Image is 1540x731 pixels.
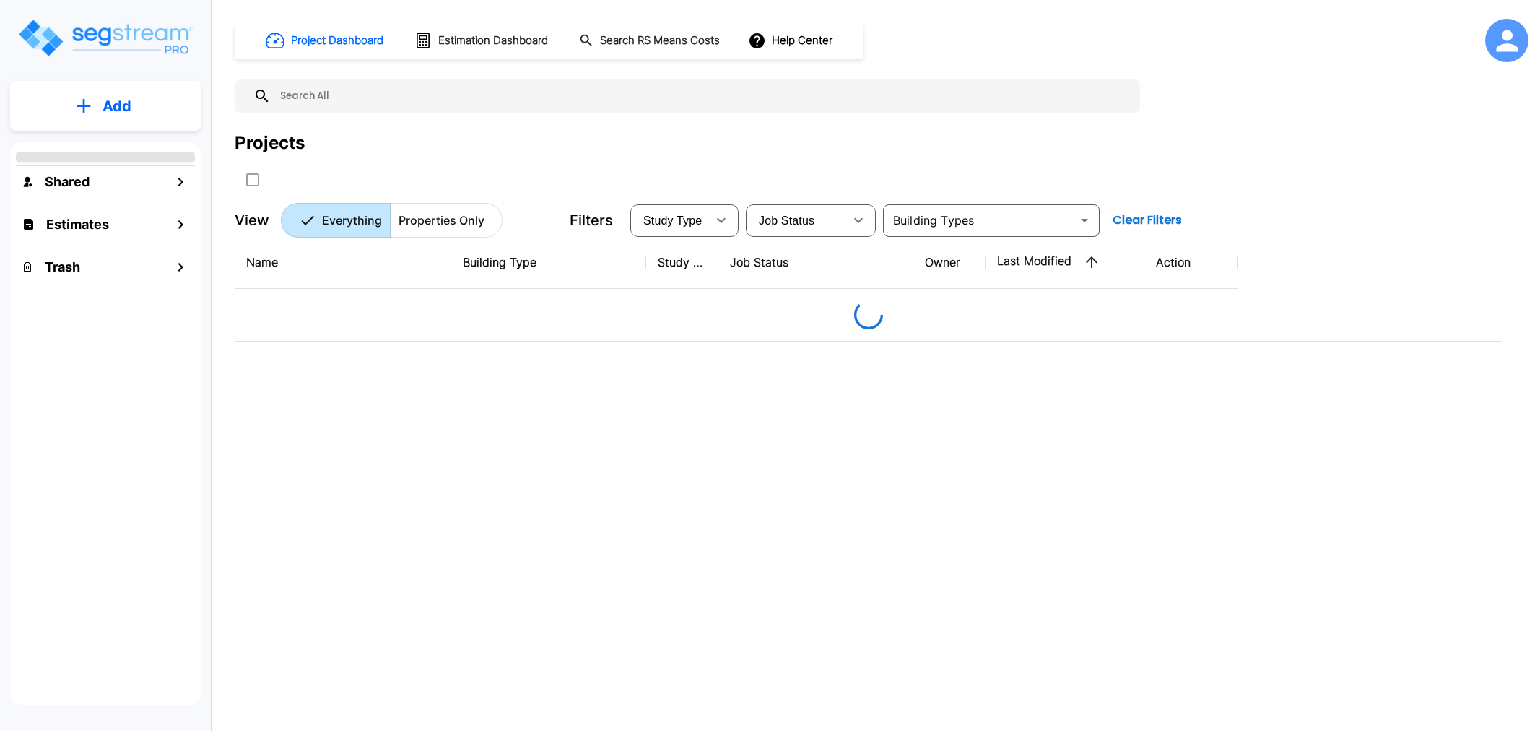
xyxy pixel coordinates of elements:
h1: Project Dashboard [291,33,383,49]
th: Last Modified [986,236,1144,289]
p: Filters [570,209,613,231]
h1: Trash [45,257,80,277]
input: Building Types [887,210,1071,230]
button: Open [1074,210,1095,230]
h1: Shared [45,172,90,191]
button: Search RS Means Costs [573,27,728,55]
th: Job Status [718,236,913,289]
img: Logo [17,17,193,59]
th: Owner [913,236,986,289]
div: Projects [235,130,305,156]
button: Estimation Dashboard [409,25,556,56]
button: Project Dashboard [260,25,391,56]
h1: Estimates [46,215,109,234]
button: Add [10,85,201,127]
h1: Search RS Means Costs [600,33,720,49]
div: Select [749,200,844,241]
p: Properties Only [399,212,484,229]
h1: Estimation Dashboard [438,33,548,49]
p: View [235,209,269,231]
th: Building Type [451,236,646,289]
th: Name [235,236,451,289]
button: SelectAll [238,165,267,194]
input: Search All [271,79,1133,113]
button: Clear Filters [1107,206,1188,235]
div: Select [633,200,707,241]
p: Add [103,95,131,117]
button: Properties Only [390,203,503,238]
button: Help Center [745,27,838,54]
p: Everything [322,212,382,229]
button: Everything [281,203,391,238]
div: Platform [281,203,503,238]
span: Job Status [759,215,814,227]
span: Study Type [643,215,702,227]
th: Study Type [646,236,718,289]
th: Action [1144,236,1238,289]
